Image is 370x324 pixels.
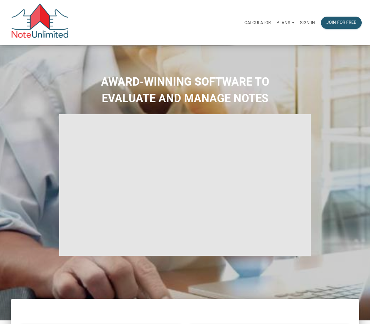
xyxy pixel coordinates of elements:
[297,13,318,33] a: Sign in
[244,20,271,25] p: Calculator
[300,20,315,25] p: Sign in
[274,14,297,31] button: Plans
[277,20,290,25] p: Plans
[321,17,362,29] button: Join for free
[326,20,356,26] div: Join for free
[241,13,274,33] a: Calculator
[274,13,297,33] a: Plans
[59,114,311,256] iframe: NoteUnlimited
[318,13,365,33] a: Join for free
[5,74,365,107] h2: AWARD-WINNING SOFTWARE TO EVALUATE AND MANAGE NOTES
